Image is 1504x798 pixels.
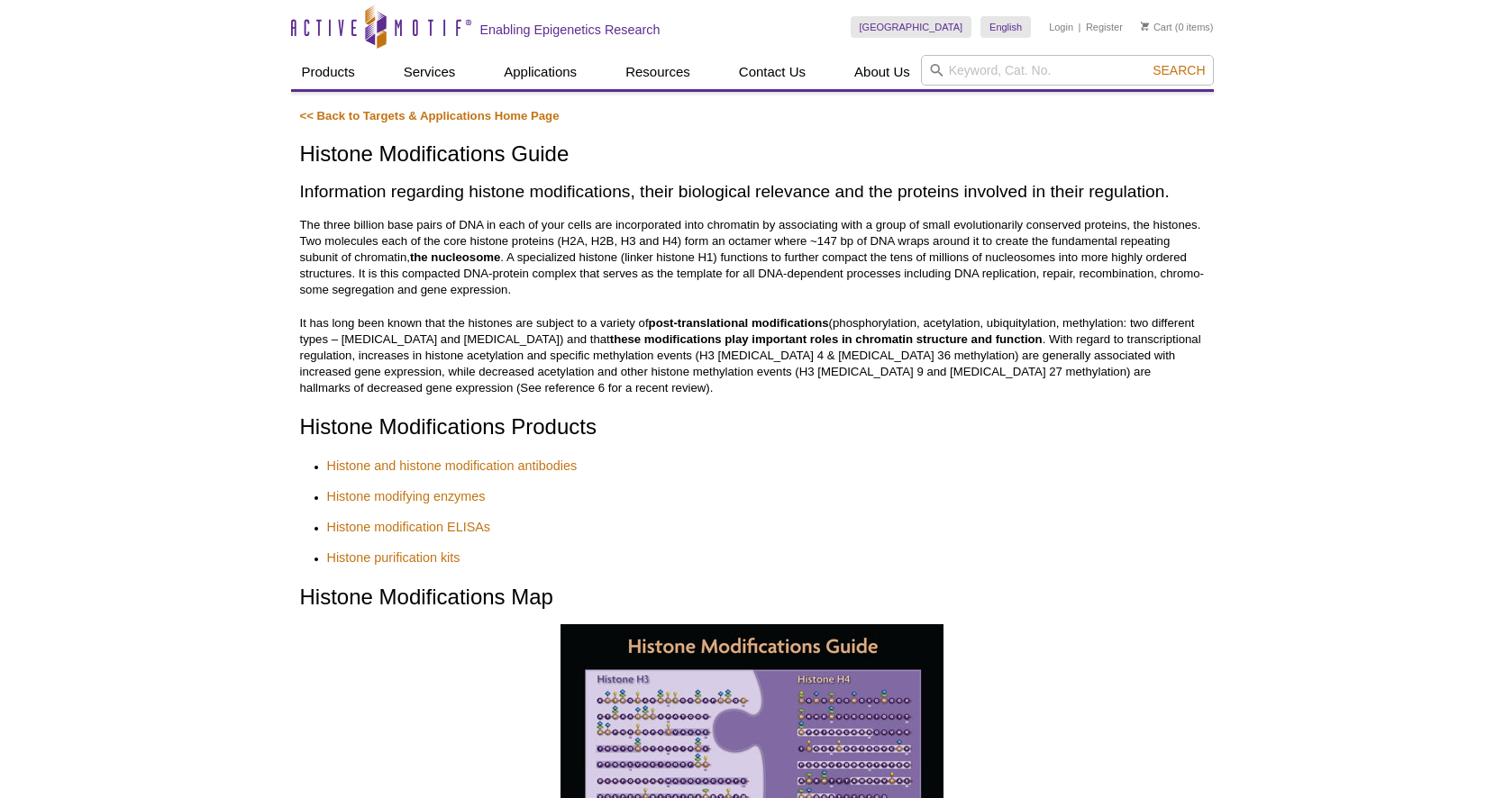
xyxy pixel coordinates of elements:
[300,142,1205,168] h1: Histone Modifications Guide
[300,315,1205,396] p: It has long been known that the histones are subject to a variety of (phosphorylation, acetylatio...
[327,455,578,476] a: Histone and histone modification antibodies
[649,316,829,330] strong: post-translational modifications
[480,22,661,38] h2: Enabling Epigenetics Research
[1153,63,1205,77] span: Search
[843,55,921,89] a: About Us
[300,217,1205,298] p: The three billion base pairs of DNA in each of your cells are incorporated into chromatin by asso...
[493,55,588,89] a: Applications
[327,516,491,538] a: Histone modification ELISAs
[921,55,1214,86] input: Keyword, Cat. No.
[300,109,560,122] a: << Back to Targets & Applications Home Page
[300,179,1205,204] h2: Information regarding histone modifications, their biological relevance and the proteins involved...
[410,250,500,264] strong: the nucleosome
[300,585,1205,611] h2: Histone Modifications Map
[1141,22,1149,31] img: Your Cart
[1141,16,1214,38] li: (0 items)
[327,485,486,507] a: Histone modifying enzymes
[393,55,467,89] a: Services
[1079,16,1081,38] li: |
[980,16,1031,38] a: English
[1147,62,1210,78] button: Search
[728,55,816,89] a: Contact Us
[327,547,460,568] a: Histone purification kits
[1141,21,1172,33] a: Cart
[1049,21,1073,33] a: Login
[615,55,701,89] a: Resources
[851,16,972,38] a: [GEOGRAPHIC_DATA]
[300,414,1205,440] h2: Histone Modifications Products
[291,55,366,89] a: Products
[1086,21,1123,33] a: Register
[610,332,1043,346] strong: these modifications play important roles in chromatin structure and function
